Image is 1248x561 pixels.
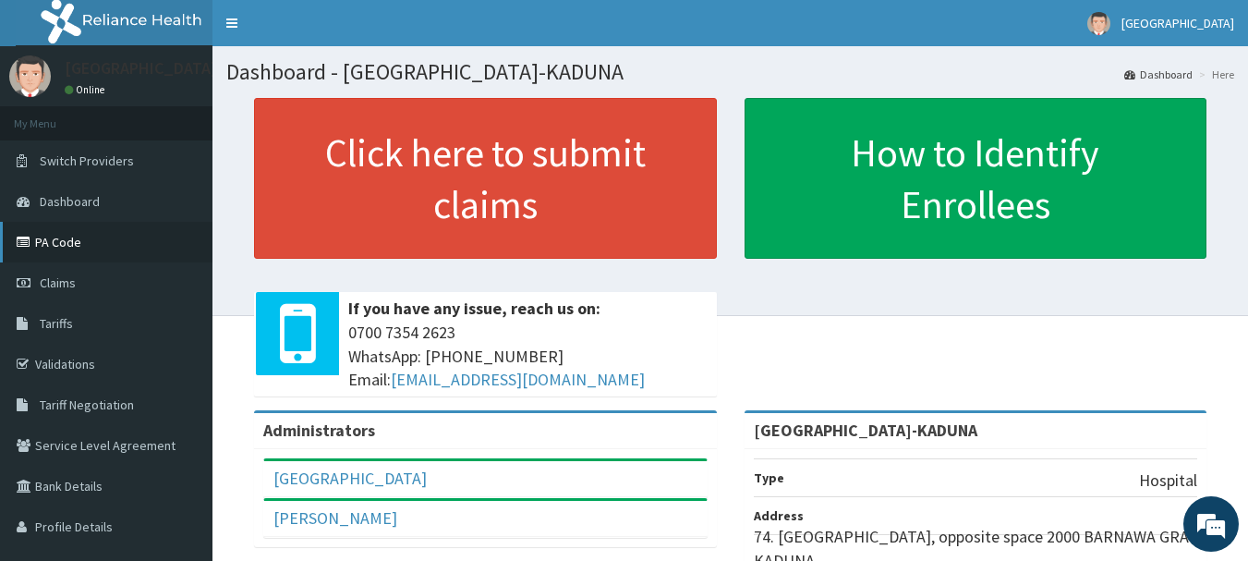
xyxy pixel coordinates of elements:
a: [GEOGRAPHIC_DATA] [273,468,427,489]
a: Online [65,83,109,96]
span: Tariffs [40,315,73,332]
img: User Image [9,55,51,97]
a: [EMAIL_ADDRESS][DOMAIN_NAME] [391,369,645,390]
b: Type [754,470,784,486]
span: Switch Providers [40,152,134,169]
b: Address [754,507,804,524]
h1: Dashboard - [GEOGRAPHIC_DATA]-KADUNA [226,60,1234,84]
a: How to Identify Enrollees [745,98,1207,259]
a: Dashboard [1124,67,1193,82]
b: If you have any issue, reach us on: [348,298,600,319]
span: Claims [40,274,76,291]
span: 0700 7354 2623 WhatsApp: [PHONE_NUMBER] Email: [348,321,708,392]
span: [GEOGRAPHIC_DATA] [1121,15,1234,31]
span: Dashboard [40,193,100,210]
img: User Image [1087,12,1110,35]
b: Administrators [263,420,375,441]
a: [PERSON_NAME] [273,507,397,529]
li: Here [1194,67,1234,82]
p: [GEOGRAPHIC_DATA] [65,60,217,77]
strong: [GEOGRAPHIC_DATA]-KADUNA [754,420,977,441]
p: Hospital [1139,469,1197,493]
a: Click here to submit claims [254,98,717,259]
span: Tariff Negotiation [40,396,134,413]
